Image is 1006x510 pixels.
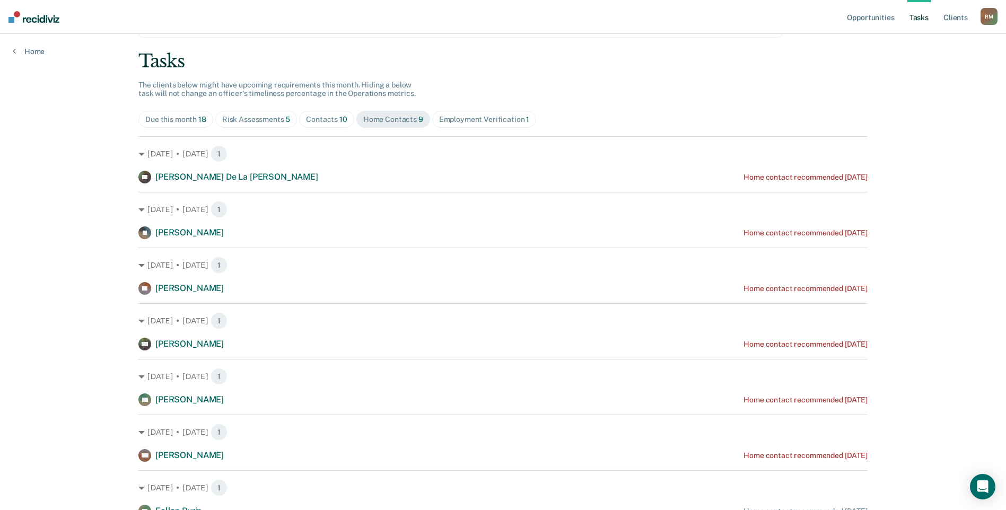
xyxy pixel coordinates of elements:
[138,479,868,496] div: [DATE] • [DATE] 1
[285,115,290,124] span: 5
[155,339,224,349] span: [PERSON_NAME]
[145,115,206,124] div: Due this month
[138,50,868,72] div: Tasks
[222,115,291,124] div: Risk Assessments
[743,340,868,349] div: Home contact recommended [DATE]
[138,368,868,385] div: [DATE] • [DATE] 1
[526,115,529,124] span: 1
[211,368,228,385] span: 1
[155,227,224,238] span: [PERSON_NAME]
[138,81,416,98] span: The clients below might have upcoming requirements this month. Hiding a below task will not chang...
[970,474,995,499] div: Open Intercom Messenger
[8,11,59,23] img: Recidiviz
[211,257,228,274] span: 1
[155,394,224,405] span: [PERSON_NAME]
[198,115,206,124] span: 18
[418,115,423,124] span: 9
[211,145,228,162] span: 1
[155,283,224,293] span: [PERSON_NAME]
[211,479,228,496] span: 1
[138,257,868,274] div: [DATE] • [DATE] 1
[155,172,318,182] span: [PERSON_NAME] De La [PERSON_NAME]
[138,145,868,162] div: [DATE] • [DATE] 1
[211,312,228,329] span: 1
[138,424,868,441] div: [DATE] • [DATE] 1
[743,451,868,460] div: Home contact recommended [DATE]
[981,8,998,25] button: RM
[981,8,998,25] div: R M
[138,201,868,218] div: [DATE] • [DATE] 1
[439,115,530,124] div: Employment Verification
[306,115,347,124] div: Contacts
[743,173,868,182] div: Home contact recommended [DATE]
[363,115,423,124] div: Home Contacts
[743,228,868,238] div: Home contact recommended [DATE]
[13,47,45,56] a: Home
[743,395,868,405] div: Home contact recommended [DATE]
[211,201,228,218] span: 1
[339,115,347,124] span: 10
[211,424,228,441] span: 1
[138,312,868,329] div: [DATE] • [DATE] 1
[155,450,224,460] span: [PERSON_NAME]
[743,284,868,293] div: Home contact recommended [DATE]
